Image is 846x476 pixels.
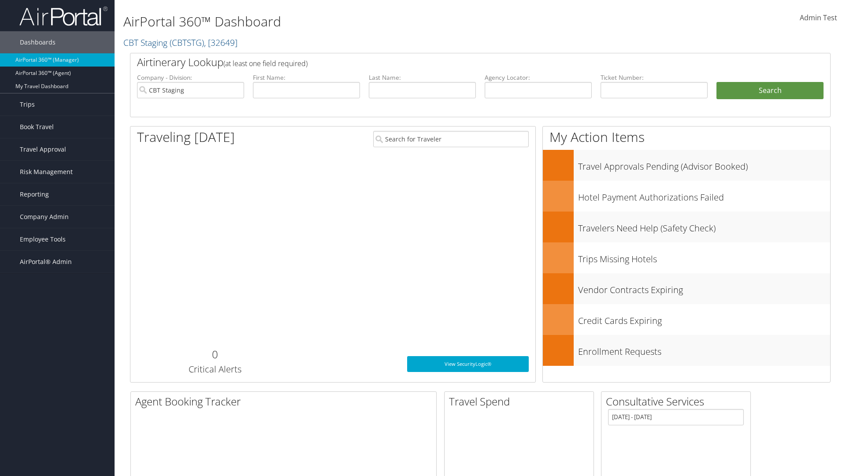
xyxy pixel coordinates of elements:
h1: My Action Items [543,128,830,146]
label: First Name: [253,73,360,82]
h1: Traveling [DATE] [137,128,235,146]
a: CBT Staging [123,37,237,48]
span: , [ 32649 ] [204,37,237,48]
a: Travel Approvals Pending (Advisor Booked) [543,150,830,181]
h3: Vendor Contracts Expiring [578,279,830,296]
span: (at least one field required) [223,59,308,68]
h3: Travel Approvals Pending (Advisor Booked) [578,156,830,173]
span: Dashboards [20,31,56,53]
span: ( CBTSTG ) [170,37,204,48]
span: Company Admin [20,206,69,228]
span: Book Travel [20,116,54,138]
label: Last Name: [369,73,476,82]
label: Company - Division: [137,73,244,82]
h3: Enrollment Requests [578,341,830,358]
a: Hotel Payment Authorizations Failed [543,181,830,212]
label: Agency Locator: [485,73,592,82]
h3: Credit Cards Expiring [578,310,830,327]
h2: Airtinerary Lookup [137,55,765,70]
h2: Agent Booking Tracker [135,394,436,409]
a: Admin Test [800,4,837,32]
h3: Hotel Payment Authorizations Failed [578,187,830,204]
h3: Travelers Need Help (Safety Check) [578,218,830,234]
a: Vendor Contracts Expiring [543,273,830,304]
input: Search for Traveler [373,131,529,147]
h3: Critical Alerts [137,363,293,376]
span: Admin Test [800,13,837,22]
span: Risk Management [20,161,73,183]
span: Employee Tools [20,228,66,250]
label: Ticket Number: [601,73,708,82]
button: Search [716,82,824,100]
span: Reporting [20,183,49,205]
h2: 0 [137,347,293,362]
a: Enrollment Requests [543,335,830,366]
h2: Consultative Services [606,394,750,409]
h1: AirPortal 360™ Dashboard [123,12,599,31]
a: View SecurityLogic® [407,356,529,372]
a: Credit Cards Expiring [543,304,830,335]
a: Travelers Need Help (Safety Check) [543,212,830,242]
h2: Travel Spend [449,394,594,409]
span: Travel Approval [20,138,66,160]
a: Trips Missing Hotels [543,242,830,273]
span: Trips [20,93,35,115]
h3: Trips Missing Hotels [578,249,830,265]
img: airportal-logo.png [19,6,108,26]
span: AirPortal® Admin [20,251,72,273]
